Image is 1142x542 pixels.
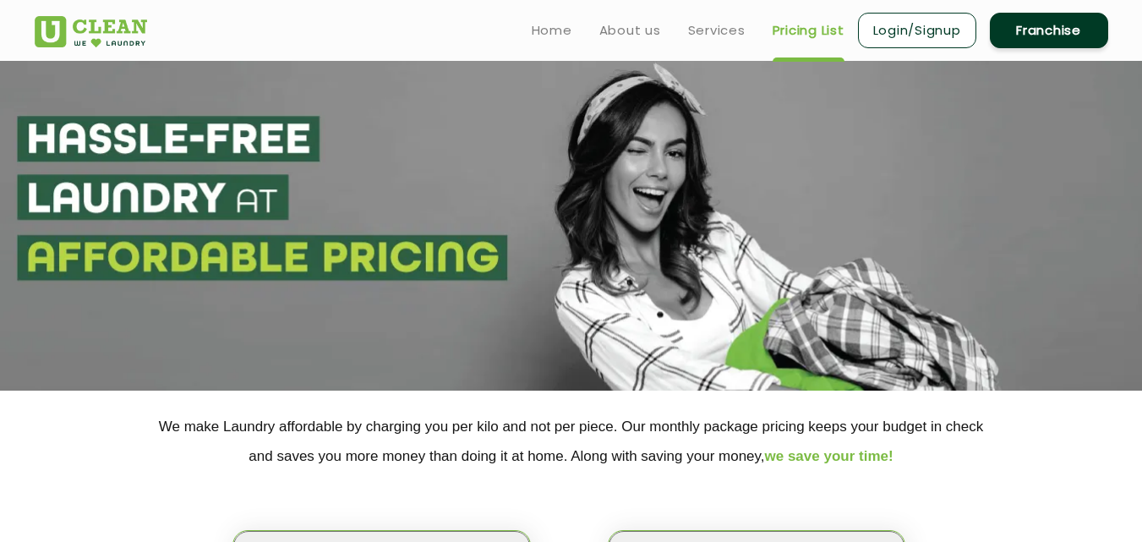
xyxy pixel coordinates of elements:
span: we save your time! [765,448,893,464]
p: We make Laundry affordable by charging you per kilo and not per piece. Our monthly package pricin... [35,412,1108,471]
a: Login/Signup [858,13,976,48]
a: Home [532,20,572,41]
a: Franchise [990,13,1108,48]
a: Services [688,20,746,41]
img: UClean Laundry and Dry Cleaning [35,16,147,47]
a: About us [599,20,661,41]
a: Pricing List [773,20,844,41]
